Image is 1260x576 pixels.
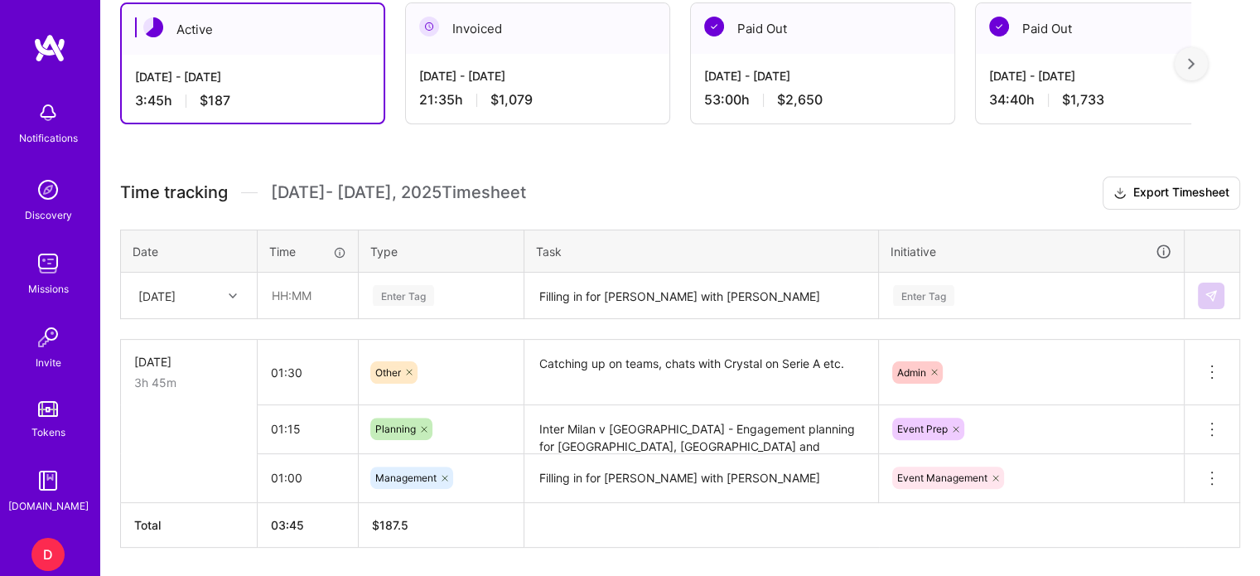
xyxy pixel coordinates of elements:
input: HH:MM [258,407,358,451]
i: icon Download [1113,185,1127,202]
div: Paid Out [691,3,954,54]
textarea: Catching up on teams, chats with Crystal on Serie A etc. [526,341,876,404]
div: Initiative [891,242,1172,261]
button: Export Timesheet [1103,177,1240,210]
img: discovery [31,173,65,206]
div: Notifications [19,129,78,147]
img: Paid Out [989,17,1009,36]
span: [DATE] - [DATE] , 2025 Timesheet [271,182,526,203]
div: 3h 45m [134,374,244,391]
input: HH:MM [258,273,357,317]
i: icon Chevron [229,292,237,300]
div: [DATE] - [DATE] [135,68,370,85]
span: Planning [375,423,416,435]
img: right [1188,58,1195,70]
div: [DOMAIN_NAME] [8,497,89,515]
img: Active [143,17,163,37]
th: 03:45 [258,502,359,547]
th: Type [359,230,524,273]
div: [DATE] [134,353,244,370]
input: HH:MM [258,456,358,500]
div: 34:40 h [989,91,1226,109]
div: Discovery [25,206,72,224]
div: Missions [28,280,69,298]
span: Event Management [897,472,987,484]
span: Management [375,472,437,484]
div: Tokens [31,424,65,441]
div: [DATE] [138,287,176,304]
img: teamwork [31,247,65,280]
span: $1,079 [490,91,533,109]
span: Other [375,366,401,379]
a: D [27,538,69,571]
div: Invite [36,354,61,371]
img: logo [33,33,66,63]
span: $187 [200,92,230,109]
img: bell [31,96,65,129]
span: Event Prep [897,423,948,435]
div: Time [269,243,346,260]
span: Time tracking [120,182,228,203]
div: [DATE] - [DATE] [989,67,1226,85]
img: tokens [38,401,58,417]
img: Paid Out [704,17,724,36]
img: guide book [31,464,65,497]
div: Enter Tag [373,283,434,308]
div: [DATE] - [DATE] [419,67,656,85]
img: Submit [1204,289,1218,303]
input: HH:MM [258,351,358,394]
textarea: Filling in for [PERSON_NAME] with [PERSON_NAME] [526,456,876,501]
textarea: Inter Milan v [GEOGRAPHIC_DATA] - Engagement planning for [GEOGRAPHIC_DATA], [GEOGRAPHIC_DATA] an... [526,407,876,453]
div: [DATE] - [DATE] [704,67,941,85]
th: Date [121,230,258,273]
span: $ 187.5 [372,518,408,532]
span: $2,650 [777,91,823,109]
div: Enter Tag [893,283,954,308]
div: Invoiced [406,3,669,54]
div: 3:45 h [135,92,370,109]
span: Admin [897,366,926,379]
th: Total [121,502,258,547]
div: 21:35 h [419,91,656,109]
div: 53:00 h [704,91,941,109]
img: Invoiced [419,17,439,36]
div: Active [122,4,384,55]
th: Task [524,230,879,273]
div: Paid Out [976,3,1239,54]
div: D [31,538,65,571]
img: Invite [31,321,65,354]
span: $1,733 [1062,91,1104,109]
